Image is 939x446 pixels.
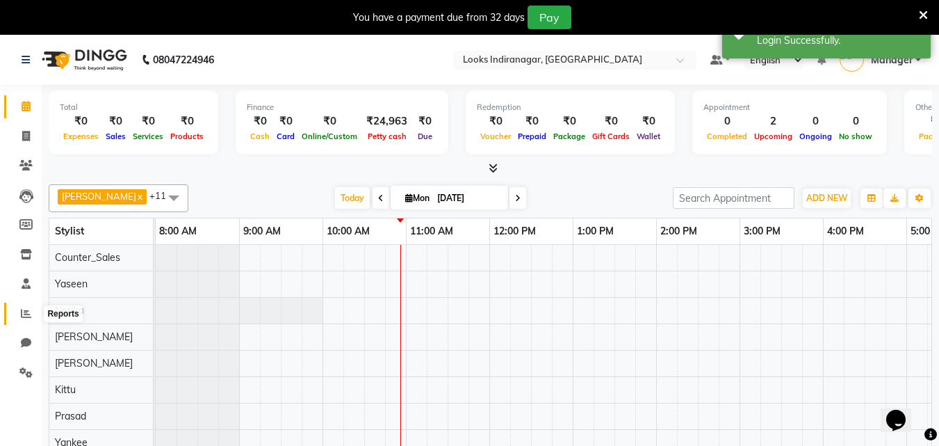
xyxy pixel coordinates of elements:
span: Upcoming [751,132,796,141]
div: ₹0 [167,113,207,129]
button: Pay [528,6,571,29]
div: ₹0 [514,113,550,129]
div: ₹0 [413,113,437,129]
img: logo [35,40,131,79]
span: Services [129,132,167,141]
span: Products [167,132,207,141]
div: ₹0 [60,113,102,129]
span: Petty cash [364,132,410,141]
span: Today [335,187,370,209]
div: 2 [751,113,796,129]
span: Ongoing [796,132,835,141]
div: Reports [44,305,82,322]
div: Finance [247,102,437,113]
span: Voucher [477,132,514,141]
div: 0 [796,113,835,129]
span: Due [414,132,436,141]
span: [PERSON_NAME] [62,191,136,202]
span: Prepaid [514,132,550,141]
div: ₹24,963 [361,113,413,129]
span: [PERSON_NAME] [55,357,133,369]
a: 12:00 PM [490,221,539,241]
a: 11:00 AM [407,221,457,241]
span: Kittu [55,383,76,396]
span: [PERSON_NAME] [55,330,133,343]
span: Manager [871,53,913,67]
div: Appointment [703,102,876,113]
span: Wallet [633,132,664,141]
div: ₹0 [550,113,589,129]
span: Online/Custom [298,132,361,141]
span: Gift Cards [589,132,633,141]
a: 4:00 PM [824,221,867,241]
span: No show [835,132,876,141]
a: 2:00 PM [657,221,701,241]
div: Total [60,102,207,113]
a: 10:00 AM [323,221,373,241]
span: Completed [703,132,751,141]
iframe: chat widget [881,390,925,432]
div: Login Successfully. [757,33,920,48]
img: Manager [840,47,864,72]
input: 2025-09-01 [433,188,503,209]
button: ADD NEW [803,189,851,208]
span: Sales [102,132,129,141]
div: ₹0 [589,113,633,129]
a: 8:00 AM [156,221,200,241]
input: Search Appointment [673,187,794,209]
span: Cash [247,132,273,141]
span: +11 [149,190,177,201]
span: ADD NEW [806,193,847,203]
b: 08047224946 [153,40,214,79]
span: Prasad [55,410,86,422]
a: 1:00 PM [573,221,617,241]
span: Package [550,132,589,141]
div: Redemption [477,102,664,113]
a: 3:00 PM [740,221,784,241]
span: Counter_Sales [55,251,120,264]
a: x [136,191,142,202]
div: ₹0 [129,113,167,129]
div: ₹0 [273,113,298,129]
div: ₹0 [477,113,514,129]
span: Expenses [60,132,102,141]
a: 9:00 AM [240,221,284,241]
div: ₹0 [247,113,273,129]
span: Mon [402,193,433,203]
span: Card [273,132,298,141]
div: 0 [703,113,751,129]
span: Yaseen [55,278,88,290]
div: You have a payment due from 32 days [353,10,525,25]
div: ₹0 [298,113,361,129]
div: ₹0 [633,113,664,129]
div: ₹0 [102,113,129,129]
span: Stylist [55,225,84,237]
div: 0 [835,113,876,129]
